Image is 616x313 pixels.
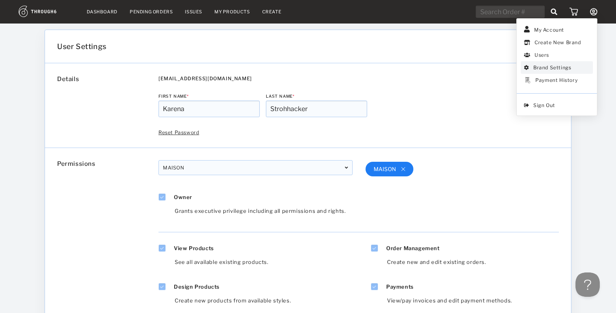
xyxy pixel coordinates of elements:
a: My Account [521,23,593,36]
img: logo.1c10ca64.svg [19,6,75,17]
a: Brand Settings [521,61,593,74]
a: Users [521,49,593,61]
div: See all available existing products. [175,255,359,279]
label: First Name [158,94,260,99]
img: icon_cart.dab5cea1.svg [569,8,578,16]
label: Order Management [386,245,440,251]
input: Last Name [266,101,367,117]
a: Payment History [521,74,593,88]
a: My Products [214,9,250,15]
label: Payments [386,283,414,290]
h1: User Settings [57,42,107,51]
h1: [EMAIL_ADDRESS][DOMAIN_NAME] [158,75,559,81]
label: Last Name [266,94,367,99]
label: Design Products [174,283,220,290]
h1: Permissions [57,160,158,167]
span: Sign Out [521,99,593,111]
iframe: Toggle Customer Support [575,272,600,297]
a: Pending Orders [130,9,173,15]
a: Create New Brand [521,36,593,49]
button: MAISON [366,162,413,176]
input: Search Order # [476,6,545,18]
a: Create [262,9,282,15]
a: Reset Password [158,129,199,135]
div: Grants executive privilege including all permissions and rights. [175,204,353,228]
img: icon_payments.148627ae.png [525,77,530,84]
div: Payment History [535,77,577,85]
h1: Details [57,75,158,83]
a: Dashboard [87,9,118,15]
label: View Products [174,245,214,251]
div: Create new and edit existing orders. [387,255,559,279]
a: Issues [185,9,202,15]
div: MAISON [158,160,353,175]
img: icon_button_x_med_white.dde3263a.svg [401,167,405,171]
input: First Name [158,101,260,117]
label: Owner [174,194,192,200]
